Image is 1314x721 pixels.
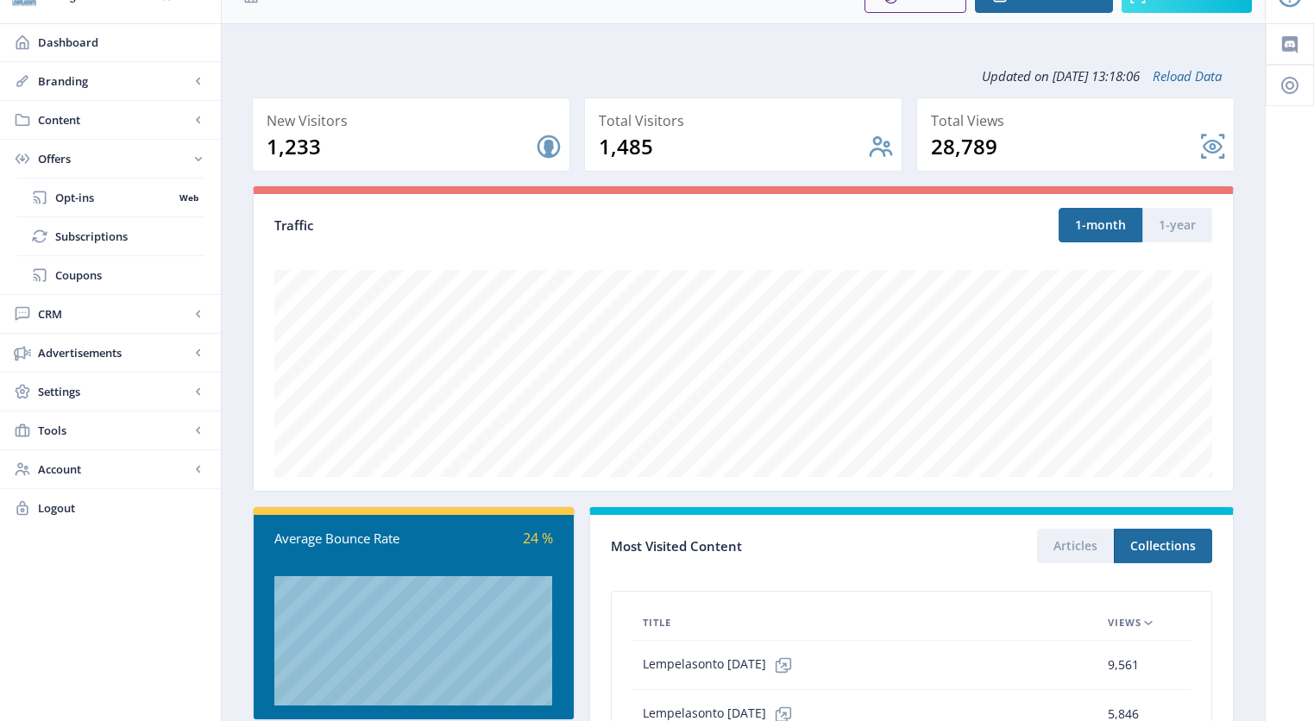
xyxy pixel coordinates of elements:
[1059,208,1142,242] button: 1-month
[38,34,207,51] span: Dashboard
[267,109,563,133] div: New Visitors
[38,111,190,129] span: Content
[17,217,204,255] a: Subscriptions
[1142,208,1212,242] button: 1-year
[1114,529,1212,563] button: Collections
[38,150,190,167] span: Offers
[931,133,1199,160] div: 28,789
[38,72,190,90] span: Branding
[38,305,190,323] span: CRM
[17,256,204,294] a: Coupons
[38,499,207,517] span: Logout
[267,133,535,160] div: 1,233
[274,529,413,549] div: Average Bounce Rate
[38,383,190,400] span: Settings
[611,533,912,560] div: Most Visited Content
[38,422,190,439] span: Tools
[599,133,867,160] div: 1,485
[643,648,801,682] span: Lempelasonto [DATE]
[274,216,744,235] div: Traffic
[1108,612,1141,633] span: Views
[55,228,204,245] span: Subscriptions
[55,266,204,284] span: Coupons
[252,54,1235,97] div: Updated on [DATE] 13:18:06
[1140,67,1222,85] a: Reload Data
[1037,529,1114,563] button: Articles
[931,109,1227,133] div: Total Views
[55,189,173,206] span: Opt-ins
[17,179,204,216] a: Opt-insWeb
[643,612,671,633] span: Title
[38,344,190,361] span: Advertisements
[1108,655,1139,675] span: 9,561
[173,189,204,206] nb-badge: Web
[523,529,553,548] span: 24 %
[38,461,190,478] span: Account
[599,109,895,133] div: Total Visitors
